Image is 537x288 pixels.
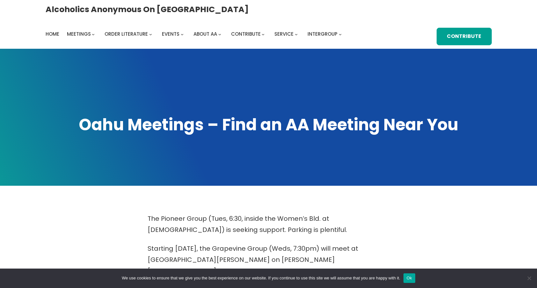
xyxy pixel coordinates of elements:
[105,31,148,37] span: Order Literature
[92,33,95,36] button: Meetings submenu
[67,31,91,37] span: Meetings
[46,2,249,17] a: Alcoholics Anonymous on [GEOGRAPHIC_DATA]
[46,31,59,37] span: Home
[162,30,179,39] a: Events
[274,30,294,39] a: Service
[193,31,217,37] span: About AA
[526,275,532,281] span: No
[308,30,337,39] a: Intergroup
[262,33,265,36] button: Contribute submenu
[437,28,491,45] a: Contribute
[148,213,390,235] p: The Pioneer Group (Tues, 6:30, inside the Women’s Bld. at [DEMOGRAPHIC_DATA]) is seeking support....
[274,31,294,37] span: Service
[46,30,344,39] nav: Intergroup
[67,30,91,39] a: Meetings
[148,243,390,277] p: Starting [DATE], the Grapevine Group (Weds, 7:30pm) will meet at [GEOGRAPHIC_DATA][PERSON_NAME] o...
[218,33,221,36] button: About AA submenu
[122,275,400,281] span: We use cookies to ensure that we give you the best experience on our website. If you continue to ...
[231,31,261,37] span: Contribute
[181,33,184,36] button: Events submenu
[193,30,217,39] a: About AA
[339,33,342,36] button: Intergroup submenu
[46,30,59,39] a: Home
[231,30,261,39] a: Contribute
[149,33,152,36] button: Order Literature submenu
[46,114,492,136] h1: Oahu Meetings – Find an AA Meeting Near You
[403,273,415,283] button: Ok
[308,31,337,37] span: Intergroup
[162,31,179,37] span: Events
[295,33,298,36] button: Service submenu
